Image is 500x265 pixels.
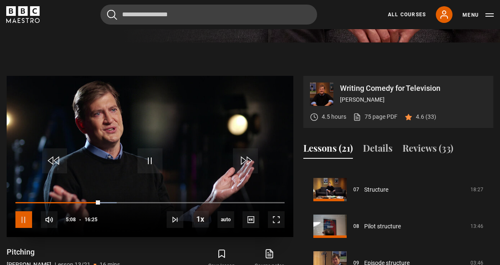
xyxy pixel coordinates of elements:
[353,112,397,121] a: 75 page PDF
[322,112,346,121] p: 4.5 hours
[79,217,81,222] span: -
[15,202,285,204] div: Progress Bar
[363,141,392,159] button: Details
[303,141,353,159] button: Lessons (21)
[6,6,40,23] svg: BBC Maestro
[402,141,453,159] button: Reviews (33)
[7,76,293,237] video-js: Video Player
[388,11,426,18] a: All Courses
[416,112,436,121] p: 4.6 (33)
[100,5,317,25] input: Search
[364,185,388,194] a: Structure
[107,10,117,20] button: Submit the search query
[268,211,285,228] button: Fullscreen
[167,211,183,228] button: Next Lesson
[85,212,97,227] span: 16:25
[340,95,487,104] p: [PERSON_NAME]
[41,211,57,228] button: Mute
[340,85,487,92] p: Writing Comedy for Television
[7,247,120,257] h1: Pitching
[242,211,259,228] button: Captions
[192,211,209,227] button: Playback Rate
[217,211,234,228] span: auto
[364,222,401,231] a: Pilot structure
[15,211,32,228] button: Pause
[217,211,234,228] div: Current quality: 720p
[462,11,494,19] button: Toggle navigation
[66,212,76,227] span: 5:08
